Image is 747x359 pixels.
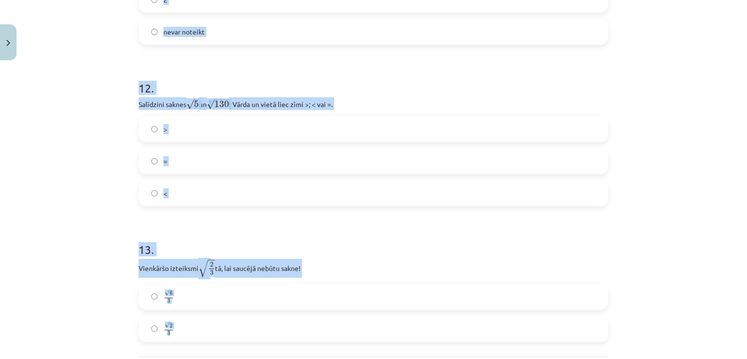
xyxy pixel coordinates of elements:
span: 5 [194,101,199,108]
span: nevar noteikt [163,27,205,37]
span: 3 [210,270,213,275]
span: √ [198,260,208,277]
span: < [163,188,167,198]
span: √ [186,99,194,109]
p: Salīdzini saknes un ! Vārda un vietā liec zīmi >; < vai =. [139,97,608,110]
span: 6 [170,291,173,296]
span: √ [207,99,214,109]
input: > [151,126,158,132]
img: icon-close-lesson-0947bae3869378f0d4975bcd49f059093ad1ed9edebbc8119c70593378902aed.svg [6,40,10,46]
h1: 13 . [139,226,608,256]
span: = [163,156,167,166]
span: √ [165,323,170,328]
span: > [163,124,167,134]
span: 3 [167,331,170,336]
input: < [151,190,158,197]
span: 130 [214,101,229,108]
span: √ [165,290,170,296]
span: 3 [167,299,170,304]
input: nevar noteikt [151,29,158,35]
h1: 12 . [139,64,608,94]
span: 2 [170,323,173,328]
input: = [151,158,158,164]
p: Vienkāršo izteiksmi tā, lai saucējā nebūtu sakne! [139,259,608,278]
span: 2 [210,262,213,267]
